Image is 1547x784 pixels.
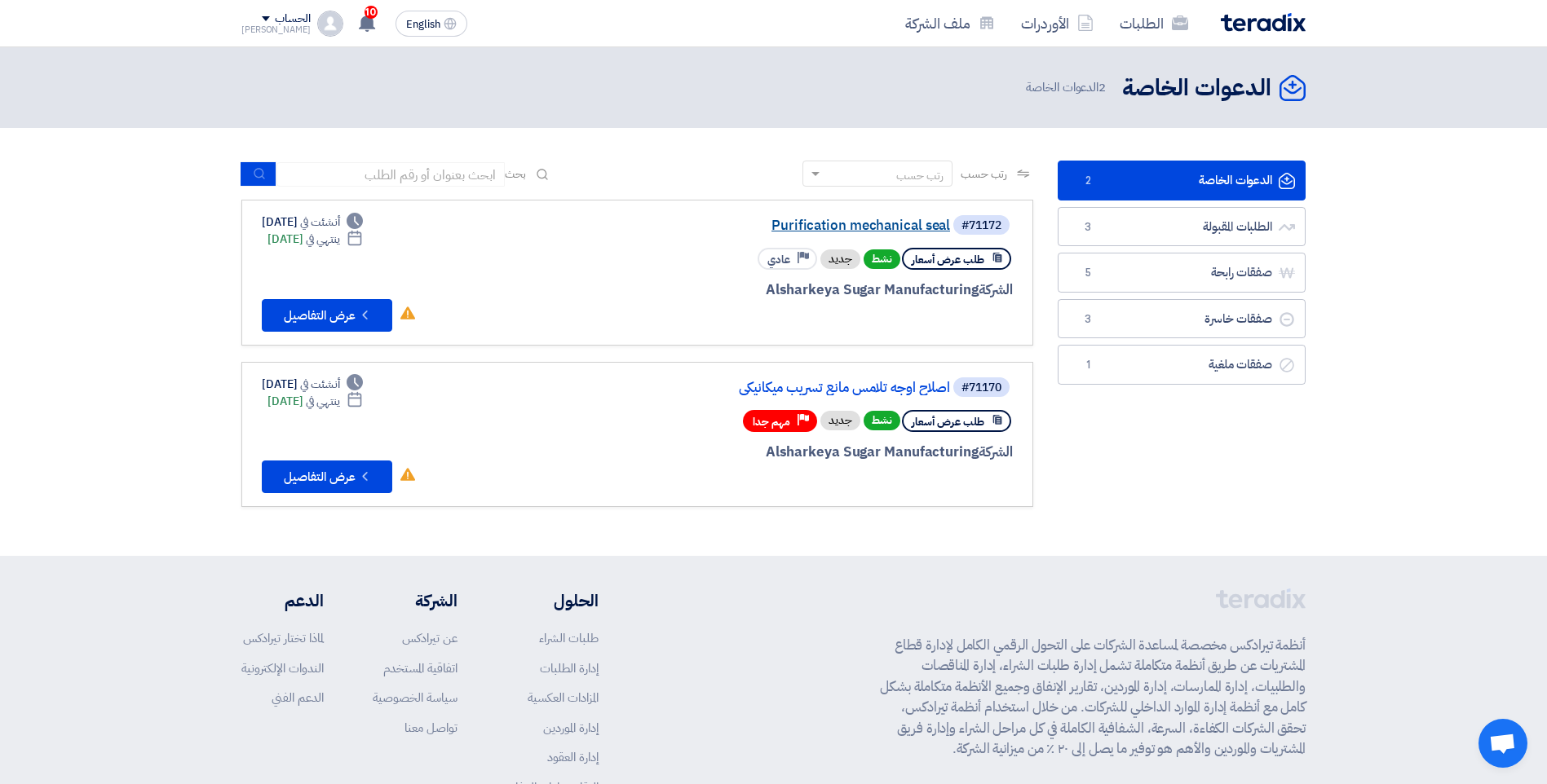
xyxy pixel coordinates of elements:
div: Alsharkeya Sugar Manufacturing [621,442,1013,463]
div: جديد [820,249,860,269]
a: الطلبات [1107,4,1201,42]
a: الندوات الإلكترونية [241,659,324,677]
a: إدارة العقود [547,748,599,766]
a: سياسة الخصوصية [373,689,457,707]
span: مهم جدا [753,414,790,429]
input: ابحث بعنوان أو رقم الطلب [276,162,505,187]
span: طلب عرض أسعار [912,252,984,267]
div: رتب حسب [896,167,944,184]
div: Alsharkeya Sugar Manufacturing [621,280,1013,301]
a: صفقات خاسرة3 [1058,299,1306,339]
span: 2 [1098,78,1106,96]
div: #71172 [961,220,1001,231]
a: ملف الشركة [892,4,1008,42]
div: جديد [820,411,860,430]
a: صفقات رابحة5 [1058,253,1306,293]
a: المزادات العكسية [528,689,599,707]
button: عرض التفاصيل [262,460,392,493]
div: #71170 [961,382,1001,394]
div: [PERSON_NAME] [241,25,311,34]
a: Open chat [1478,719,1527,768]
a: إدارة الموردين [543,719,599,737]
a: اتفاقية المستخدم [383,659,457,677]
span: 5 [1078,265,1098,281]
span: نشط [864,249,900,269]
span: English [406,19,440,30]
p: أنظمة تيرادكس مخصصة لمساعدة الشركات على التحول الرقمي الكامل لإدارة قطاع المشتريات عن طريق أنظمة ... [880,635,1306,760]
a: طلبات الشراء [539,629,599,647]
span: ينتهي في [306,231,339,248]
div: [DATE] [267,231,363,248]
img: Teradix logo [1221,13,1306,32]
div: [DATE] [262,214,363,231]
li: الدعم [241,588,324,613]
span: أنشئت في [300,376,339,393]
span: الشركة [979,280,1014,300]
div: [DATE] [267,393,363,410]
span: رتب حسب [961,165,1007,183]
span: بحث [505,165,526,183]
span: 3 [1078,219,1098,236]
a: تواصل معنا [404,719,457,737]
h2: الدعوات الخاصة [1122,73,1271,104]
a: صفقات ملغية1 [1058,345,1306,385]
span: عادي [767,252,790,267]
span: الدعوات الخاصة [1026,78,1109,97]
span: طلب عرض أسعار [912,414,984,429]
li: الحلول [506,588,599,613]
button: عرض التفاصيل [262,299,392,332]
span: الشركة [979,442,1014,462]
span: 10 [365,6,378,19]
a: الدعوات الخاصة2 [1058,161,1306,200]
li: الشركة [373,588,457,613]
span: أنشئت في [300,214,339,231]
span: ينتهي في [306,393,339,410]
a: Purification mechanical seal [624,218,950,233]
div: [DATE] [262,376,363,393]
button: English [396,11,467,37]
a: الدعم الفني [272,689,324,707]
a: الأوردرات [1008,4,1107,42]
a: اصلاح اوجه تلامس مانع تسريب ميكانيكي [624,381,950,395]
a: لماذا تختار تيرادكس [243,629,324,647]
img: profile_test.png [317,11,343,37]
span: نشط [864,411,900,430]
a: عن تيرادكس [402,629,457,647]
div: الحساب [275,12,310,26]
a: الطلبات المقبولة3 [1058,207,1306,247]
span: 2 [1078,173,1098,189]
a: إدارة الطلبات [540,659,599,677]
span: 3 [1078,311,1098,328]
span: 1 [1078,357,1098,373]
